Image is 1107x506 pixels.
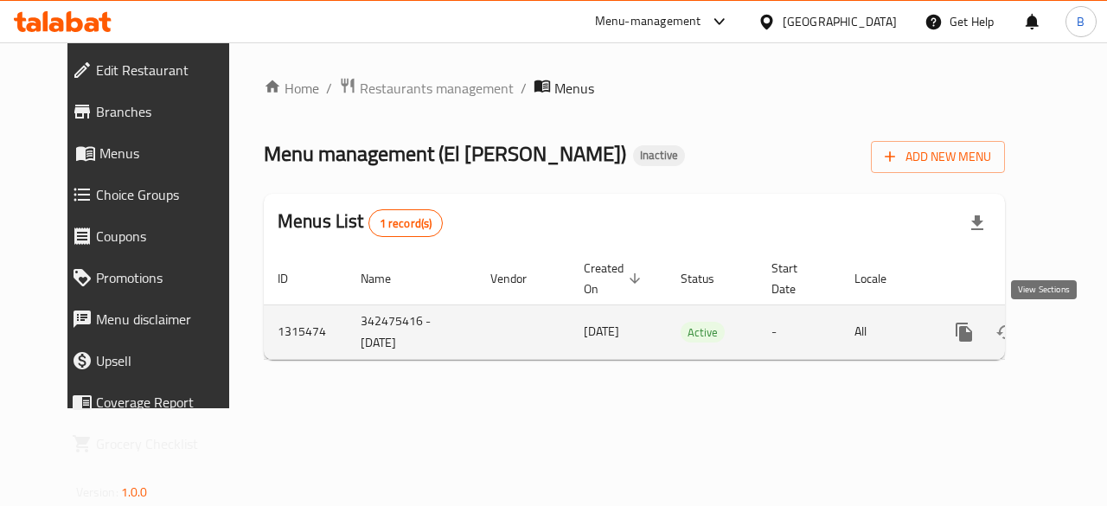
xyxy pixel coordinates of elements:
li: / [521,78,527,99]
span: 1 record(s) [369,215,443,232]
span: Active [681,323,725,343]
span: Menu disclaimer [96,309,239,330]
span: Coverage Report [96,392,239,413]
div: [GEOGRAPHIC_DATA] [783,12,897,31]
span: Status [681,268,737,289]
span: Add New Menu [885,146,991,168]
span: Branches [96,101,239,122]
a: Upsell [58,340,253,381]
a: Restaurants management [339,77,514,99]
span: Locale [854,268,909,289]
span: Upsell [96,350,239,371]
td: 1315474 [264,304,347,359]
a: Edit Restaurant [58,49,253,91]
span: Version: [76,481,118,503]
div: Total records count [368,209,444,237]
span: Choice Groups [96,184,239,205]
button: Change Status [985,311,1027,353]
a: Menus [58,132,253,174]
a: Coverage Report [58,381,253,423]
a: Promotions [58,257,253,298]
span: Name [361,268,413,289]
span: Menu management ( El [PERSON_NAME] ) [264,134,626,173]
td: - [758,304,841,359]
div: Inactive [633,145,685,166]
div: Export file [957,202,998,244]
a: Choice Groups [58,174,253,215]
span: Menus [99,143,239,163]
li: / [326,78,332,99]
span: Vendor [490,268,549,289]
a: Branches [58,91,253,132]
span: Restaurants management [360,78,514,99]
nav: breadcrumb [264,77,1005,99]
span: [DATE] [584,320,619,343]
span: Start Date [771,258,820,299]
span: Promotions [96,267,239,288]
button: Add New Menu [871,141,1005,173]
span: ID [278,268,310,289]
a: Grocery Checklist [58,423,253,464]
button: more [944,311,985,353]
div: Menu-management [595,11,701,32]
span: Edit Restaurant [96,60,239,80]
span: 1.0.0 [121,481,148,503]
td: All [841,304,930,359]
a: Coupons [58,215,253,257]
div: Active [681,322,725,343]
a: Home [264,78,319,99]
span: Menus [554,78,594,99]
span: B [1077,12,1085,31]
h2: Menus List [278,208,443,237]
span: Inactive [633,148,685,163]
td: 342475416 - [DATE] [347,304,477,359]
a: Menu disclaimer [58,298,253,340]
span: Created On [584,258,646,299]
span: Grocery Checklist [96,433,239,454]
span: Coupons [96,226,239,247]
